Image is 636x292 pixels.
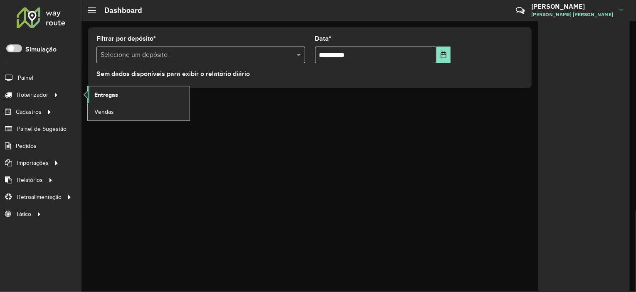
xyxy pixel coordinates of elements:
[16,108,42,116] span: Cadastros
[17,125,67,133] span: Painel de Sugestão
[16,210,31,218] span: Tático
[96,34,156,44] label: Filtrar por depósito
[17,159,49,167] span: Importações
[17,176,43,184] span: Relatórios
[17,91,48,99] span: Roteirizador
[88,103,190,120] a: Vendas
[315,34,332,44] label: Data
[96,69,250,79] label: Sem dados disponíveis para exibir o relatório diário
[531,11,613,18] span: [PERSON_NAME] [PERSON_NAME]
[94,108,114,116] span: Vendas
[436,47,451,63] button: Choose Date
[17,193,62,201] span: Retroalimentação
[25,44,57,54] label: Simulação
[531,2,613,10] h3: [PERSON_NAME]
[16,142,37,150] span: Pedidos
[511,2,529,20] a: Contato Rápido
[94,91,118,99] span: Entregas
[88,86,190,103] a: Entregas
[96,6,142,15] h2: Dashboard
[18,74,33,82] span: Painel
